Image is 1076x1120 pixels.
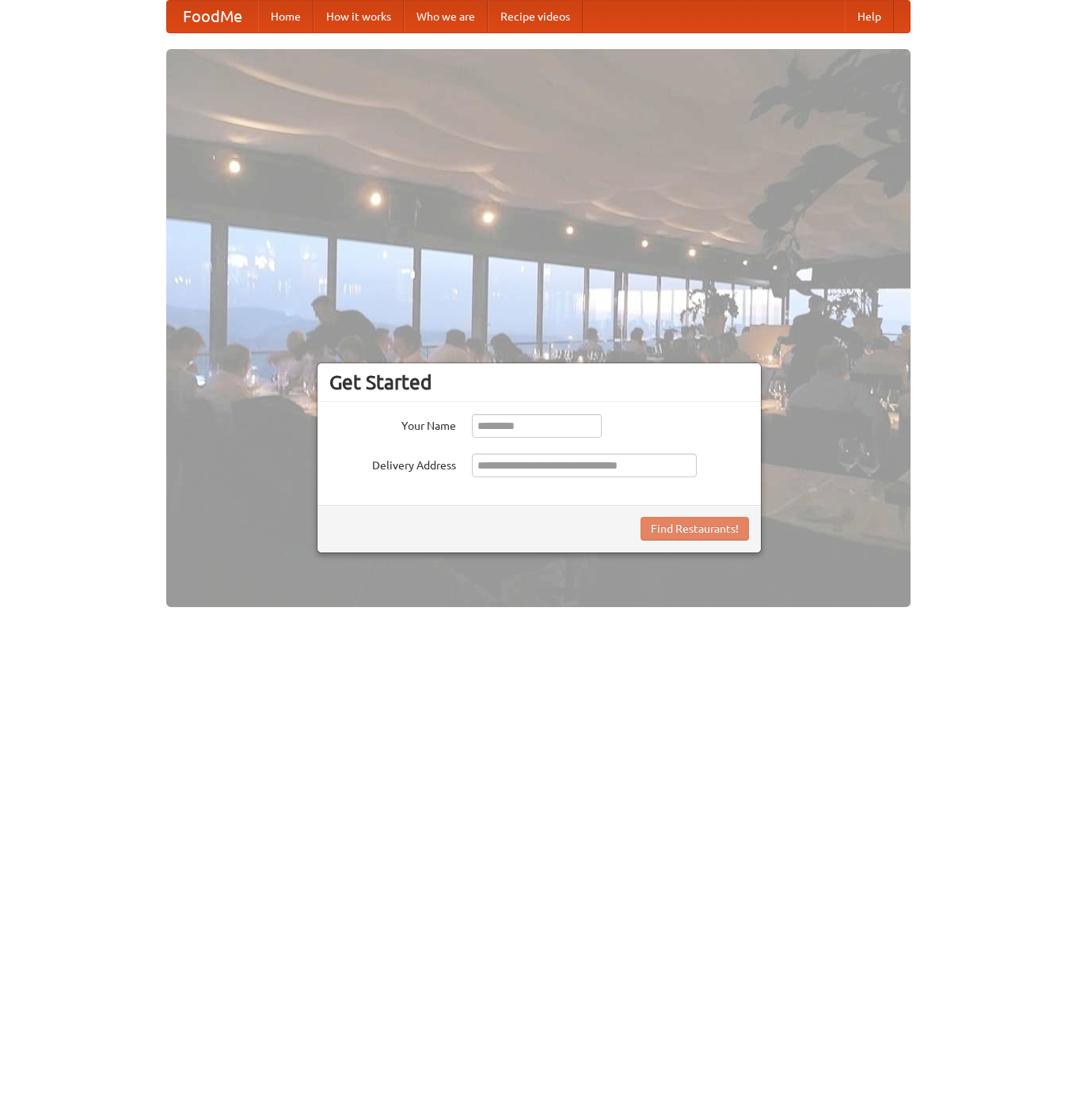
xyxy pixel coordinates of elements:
[314,1,404,32] a: How it works
[258,1,314,32] a: Home
[641,517,749,541] button: Find Restaurants!
[488,1,583,32] a: Recipe videos
[404,1,488,32] a: Who we are
[845,1,894,32] a: Help
[329,454,456,473] label: Delivery Address
[329,414,456,434] label: Your Name
[329,370,749,394] h3: Get Started
[167,1,258,32] a: FoodMe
